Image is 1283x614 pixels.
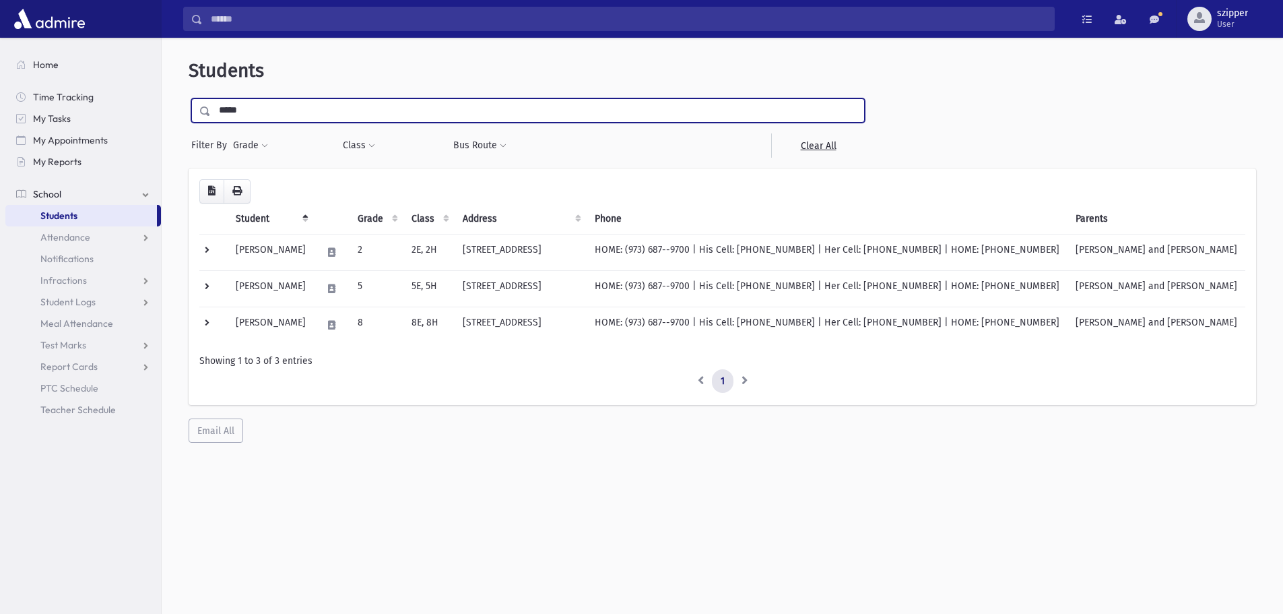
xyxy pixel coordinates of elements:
[5,313,161,334] a: Meal Attendance
[199,179,224,204] button: CSV
[40,253,94,265] span: Notifications
[5,248,161,270] a: Notifications
[455,234,587,270] td: [STREET_ADDRESS]
[189,59,264,82] span: Students
[40,361,98,373] span: Report Cards
[455,307,587,343] td: [STREET_ADDRESS]
[5,291,161,313] a: Student Logs
[5,377,161,399] a: PTC Schedule
[350,307,403,343] td: 8
[455,204,587,235] th: Address: activate to sort column ascending
[33,188,61,200] span: School
[403,234,455,270] td: 2E, 2H
[1067,204,1245,235] th: Parents
[5,205,157,226] a: Students
[5,129,161,151] a: My Appointments
[1067,234,1245,270] td: [PERSON_NAME] and [PERSON_NAME]
[771,133,865,158] a: Clear All
[587,234,1067,270] td: HOME: (973) 687--9700 | His Cell: [PHONE_NUMBER] | Her Cell: [PHONE_NUMBER] | HOME: [PHONE_NUMBER]
[40,339,86,351] span: Test Marks
[5,356,161,377] a: Report Cards
[11,5,88,32] img: AdmirePro
[33,113,71,125] span: My Tasks
[5,183,161,205] a: School
[40,317,113,330] span: Meal Attendance
[232,133,269,158] button: Grade
[33,156,81,168] span: My Reports
[40,274,87,286] span: Infractions
[228,204,314,235] th: Student: activate to sort column descending
[5,54,161,75] a: Home
[228,307,314,343] td: [PERSON_NAME]
[40,382,98,394] span: PTC Schedule
[350,270,403,307] td: 5
[453,133,507,158] button: Bus Route
[587,204,1067,235] th: Phone
[5,108,161,129] a: My Tasks
[403,204,455,235] th: Class: activate to sort column ascending
[40,296,96,308] span: Student Logs
[5,334,161,356] a: Test Marks
[224,179,251,204] button: Print
[1067,270,1245,307] td: [PERSON_NAME] and [PERSON_NAME]
[5,151,161,173] a: My Reports
[342,133,376,158] button: Class
[1217,8,1248,19] span: szipper
[203,7,1054,31] input: Search
[350,204,403,235] th: Grade: activate to sort column ascending
[5,226,161,248] a: Attendance
[40,231,90,243] span: Attendance
[455,270,587,307] td: [STREET_ADDRESS]
[228,234,314,270] td: [PERSON_NAME]
[5,86,161,108] a: Time Tracking
[40,210,77,222] span: Students
[403,270,455,307] td: 5E, 5H
[33,134,108,146] span: My Appointments
[712,369,733,394] a: 1
[189,419,243,443] button: Email All
[1217,19,1248,30] span: User
[33,59,59,71] span: Home
[5,399,161,421] a: Teacher Schedule
[350,234,403,270] td: 2
[587,307,1067,343] td: HOME: (973) 687--9700 | His Cell: [PHONE_NUMBER] | Her Cell: [PHONE_NUMBER] | HOME: [PHONE_NUMBER]
[33,91,94,103] span: Time Tracking
[403,307,455,343] td: 8E, 8H
[228,270,314,307] td: [PERSON_NAME]
[1067,307,1245,343] td: [PERSON_NAME] and [PERSON_NAME]
[5,270,161,291] a: Infractions
[199,354,1245,368] div: Showing 1 to 3 of 3 entries
[191,138,232,152] span: Filter By
[587,270,1067,307] td: HOME: (973) 687--9700 | His Cell: [PHONE_NUMBER] | Her Cell: [PHONE_NUMBER] | HOME: [PHONE_NUMBER]
[40,404,116,416] span: Teacher Schedule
